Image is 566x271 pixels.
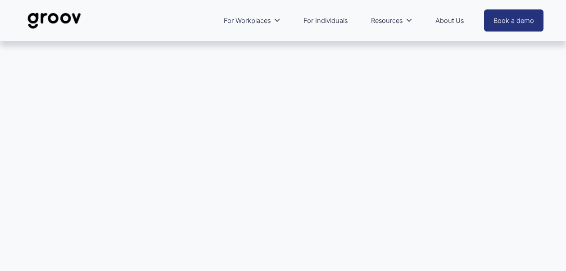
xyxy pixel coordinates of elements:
[219,10,285,31] a: folder dropdown
[371,15,403,27] span: Resources
[299,10,352,31] a: For Individuals
[224,15,271,27] span: For Workplaces
[431,10,468,31] a: About Us
[484,9,543,32] a: Book a demo
[23,6,86,36] img: Groov | Unlock Human Potential at Work and in Life
[367,10,417,31] a: folder dropdown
